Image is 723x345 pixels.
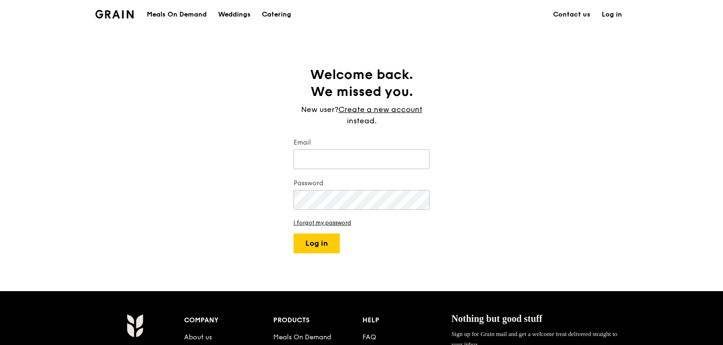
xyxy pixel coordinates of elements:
[294,138,429,147] label: Email
[184,314,273,327] div: Company
[294,179,429,188] label: Password
[547,0,596,29] a: Contact us
[273,314,362,327] div: Products
[362,333,376,341] a: FAQ
[273,333,331,341] a: Meals On Demand
[301,105,338,114] span: New user?
[362,314,452,327] div: Help
[294,66,429,100] h1: Welcome back. We missed you.
[294,219,429,226] a: I forgot my password
[212,0,256,29] a: Weddings
[95,10,134,18] img: Grain
[256,0,297,29] a: Catering
[347,116,377,125] span: instead.
[262,0,291,29] div: Catering
[596,0,628,29] a: Log in
[294,233,340,253] button: Log in
[218,0,251,29] div: Weddings
[338,104,422,115] a: Create a new account
[184,333,212,341] a: About us
[126,314,143,337] img: Grain
[147,0,207,29] div: Meals On Demand
[451,313,542,324] span: Nothing but good stuff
